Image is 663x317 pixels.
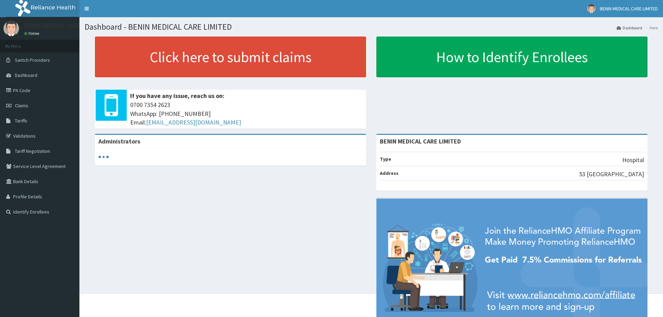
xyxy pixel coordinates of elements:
[24,22,103,29] p: BENIN MEDICAL CARE LIMITED
[98,137,140,145] b: Administrators
[622,156,644,165] p: Hospital
[617,25,642,31] a: Dashboard
[24,31,41,36] a: Online
[15,118,27,124] span: Tariffs
[15,102,28,109] span: Claims
[579,170,644,179] p: 53 [GEOGRAPHIC_DATA]
[376,37,647,77] a: How to Identify Enrollees
[587,4,596,13] img: User Image
[95,37,366,77] a: Click here to submit claims
[600,6,658,12] span: BENIN MEDICAL CARE LIMITED
[380,137,461,145] strong: BENIN MEDICAL CARE LIMITED
[15,72,37,78] span: Dashboard
[130,92,224,100] b: If you have any issue, reach us on:
[380,170,398,176] b: Address
[3,21,19,36] img: User Image
[146,118,241,126] a: [EMAIL_ADDRESS][DOMAIN_NAME]
[643,25,658,31] li: Here
[98,152,109,162] svg: audio-loading
[15,148,50,154] span: Tariff Negotiation
[380,156,391,162] b: Type
[15,57,50,63] span: Switch Providers
[130,100,363,127] span: 0700 7354 2623 WhatsApp: [PHONE_NUMBER] Email:
[85,22,658,31] h1: Dashboard - BENIN MEDICAL CARE LIMITED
